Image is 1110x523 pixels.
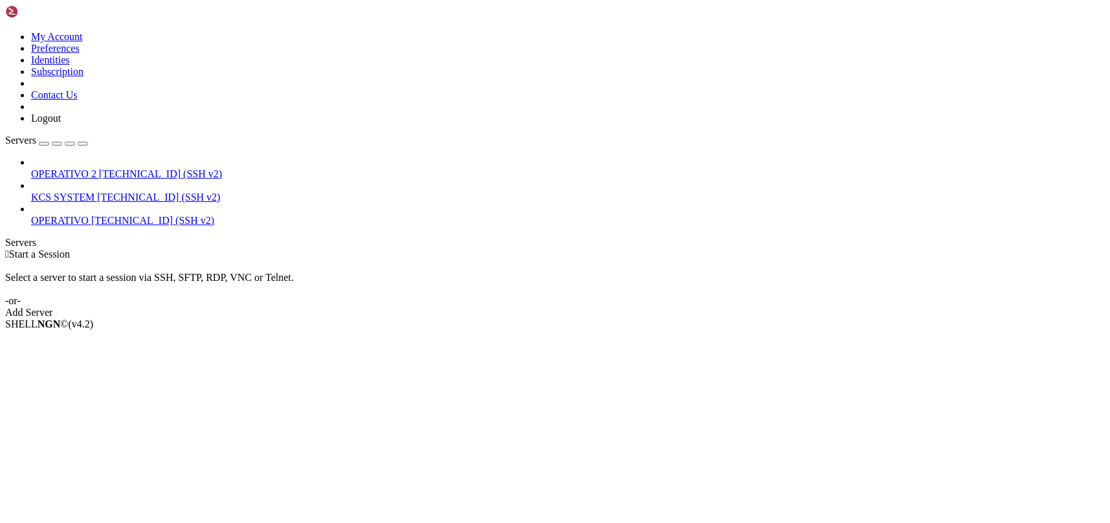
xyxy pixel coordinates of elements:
div: Servers [5,237,1105,249]
div: Select a server to start a session via SSH, SFTP, RDP, VNC or Telnet. -or- [5,260,1105,307]
span: 4.2.0 [69,318,94,329]
li: KCS SYSTEM [TECHNICAL_ID] (SSH v2) [31,180,1105,203]
li: OPERATIVO 2 [TECHNICAL_ID] (SSH v2) [31,157,1105,180]
span: Start a Session [9,249,70,260]
b: NGN [38,318,61,329]
span:  [5,249,9,260]
a: Logout [31,113,61,124]
a: Preferences [31,43,80,54]
span: [TECHNICAL_ID] (SSH v2) [97,192,220,203]
a: OPERATIVO 2 [TECHNICAL_ID] (SSH v2) [31,168,1105,180]
a: Identities [31,54,70,65]
a: Subscription [31,66,83,77]
span: OPERATIVO 2 [31,168,96,179]
a: OPERATIVO [TECHNICAL_ID] (SSH v2) [31,215,1105,227]
a: Servers [5,135,88,146]
span: OPERATIVO [31,215,89,226]
a: My Account [31,31,83,42]
span: KCS SYSTEM [31,192,94,203]
span: [TECHNICAL_ID] (SSH v2) [99,168,222,179]
div: Add Server [5,307,1105,318]
a: KCS SYSTEM [TECHNICAL_ID] (SSH v2) [31,192,1105,203]
img: Shellngn [5,5,80,18]
span: SHELL © [5,318,93,329]
a: Contact Us [31,89,78,100]
li: OPERATIVO [TECHNICAL_ID] (SSH v2) [31,203,1105,227]
span: Servers [5,135,36,146]
span: [TECHNICAL_ID] (SSH v2) [91,215,214,226]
